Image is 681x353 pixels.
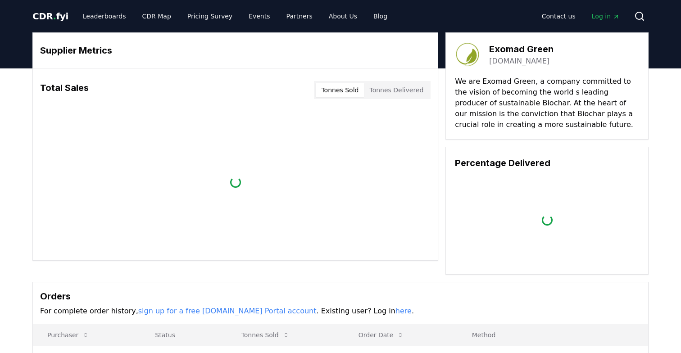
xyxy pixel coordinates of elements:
[322,8,364,24] a: About Us
[465,330,641,339] p: Method
[32,10,68,23] a: CDR.fyi
[40,290,641,303] h3: Orders
[592,12,620,21] span: Log in
[138,307,317,315] a: sign up for a free [DOMAIN_NAME] Portal account
[316,83,364,97] button: Tonnes Sold
[395,307,412,315] a: here
[53,11,56,22] span: .
[585,8,627,24] a: Log in
[366,8,395,24] a: Blog
[241,8,277,24] a: Events
[40,326,96,344] button: Purchaser
[148,330,219,339] p: Status
[32,11,68,22] span: CDR fyi
[180,8,240,24] a: Pricing Survey
[228,175,243,190] div: loading
[234,326,297,344] button: Tonnes Sold
[40,44,431,57] h3: Supplier Metrics
[455,42,480,67] img: Exomad Green-logo
[279,8,320,24] a: Partners
[455,156,639,170] h3: Percentage Delivered
[364,83,429,97] button: Tonnes Delivered
[535,8,583,24] a: Contact us
[40,306,641,317] p: For complete order history, . Existing user? Log in .
[535,8,627,24] nav: Main
[540,213,554,228] div: loading
[76,8,395,24] nav: Main
[76,8,133,24] a: Leaderboards
[135,8,178,24] a: CDR Map
[40,81,89,99] h3: Total Sales
[455,76,639,130] p: We are Exomad Green, a company committed to the vision of becoming the world s leading producer o...
[351,326,412,344] button: Order Date
[489,56,549,67] a: [DOMAIN_NAME]
[489,42,554,56] h3: Exomad Green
